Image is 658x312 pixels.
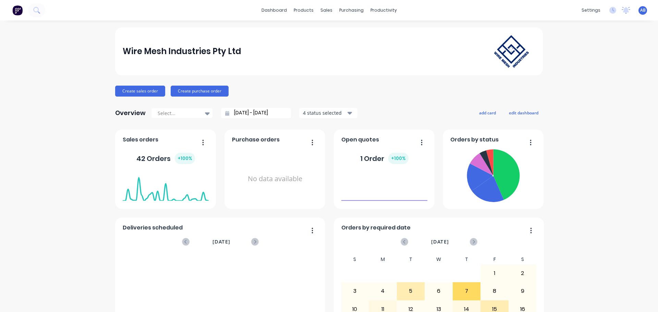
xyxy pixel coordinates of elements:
div: sales [317,5,336,15]
div: Wire Mesh Industries Pty Ltd [123,45,241,58]
div: products [290,5,317,15]
span: Orders by required date [341,224,411,232]
img: Factory [12,5,23,15]
button: Create purchase order [171,86,229,97]
div: 3 [341,283,369,300]
div: purchasing [336,5,367,15]
div: settings [578,5,604,15]
div: 2 [509,265,536,282]
div: + 100 % [175,153,195,164]
div: W [425,254,453,264]
span: Purchase orders [232,136,280,144]
div: productivity [367,5,400,15]
div: M [369,254,397,264]
span: Orders by status [450,136,499,144]
div: S [509,254,537,264]
div: 9 [509,283,536,300]
div: F [480,254,509,264]
div: No data available [232,147,318,211]
div: + 100 % [388,153,409,164]
div: Overview [115,106,146,120]
button: edit dashboard [504,108,543,117]
button: 4 status selected [299,108,357,118]
div: 8 [481,283,508,300]
div: 4 status selected [303,109,346,116]
div: 1 [481,265,508,282]
div: S [341,254,369,264]
div: 5 [397,283,425,300]
div: 1 Order [360,153,409,164]
span: Open quotes [341,136,379,144]
div: T [453,254,481,264]
button: add card [475,108,500,117]
span: Sales orders [123,136,158,144]
span: AB [640,7,646,13]
div: 42 Orders [136,153,195,164]
span: [DATE] [212,238,230,246]
div: 4 [369,283,397,300]
span: [DATE] [431,238,449,246]
div: 6 [425,283,452,300]
div: T [397,254,425,264]
a: dashboard [258,5,290,15]
img: Wire Mesh Industries Pty Ltd [487,28,535,74]
button: Create sales order [115,86,165,97]
div: 7 [453,283,480,300]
